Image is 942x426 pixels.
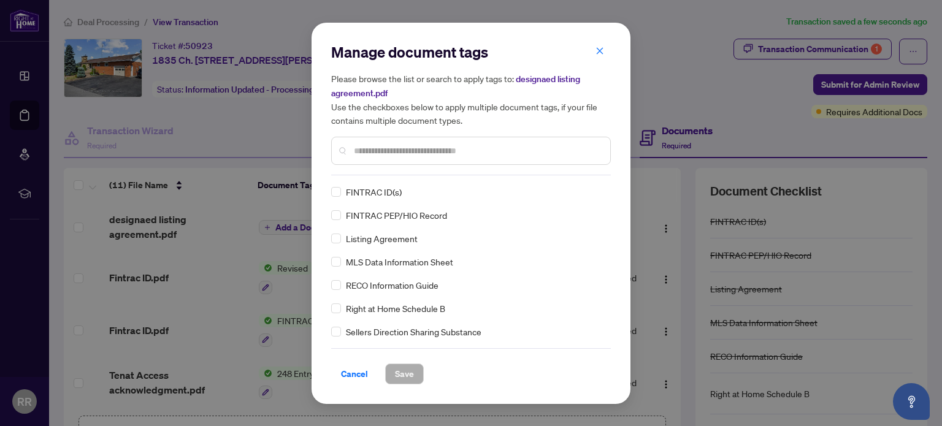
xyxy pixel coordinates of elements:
[346,302,445,315] span: Right at Home Schedule B
[346,232,418,245] span: Listing Agreement
[893,383,930,420] button: Open asap
[346,185,402,199] span: FINTRAC ID(s)
[346,278,438,292] span: RECO Information Guide
[341,364,368,384] span: Cancel
[595,47,604,55] span: close
[331,74,580,99] span: designaed listing agreement.pdf
[346,325,481,338] span: Sellers Direction Sharing Substance
[331,72,611,127] h5: Please browse the list or search to apply tags to: Use the checkboxes below to apply multiple doc...
[331,42,611,62] h2: Manage document tags
[331,363,378,384] button: Cancel
[346,208,447,222] span: FINTRAC PEP/HIO Record
[346,255,453,268] span: MLS Data Information Sheet
[385,363,424,384] button: Save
